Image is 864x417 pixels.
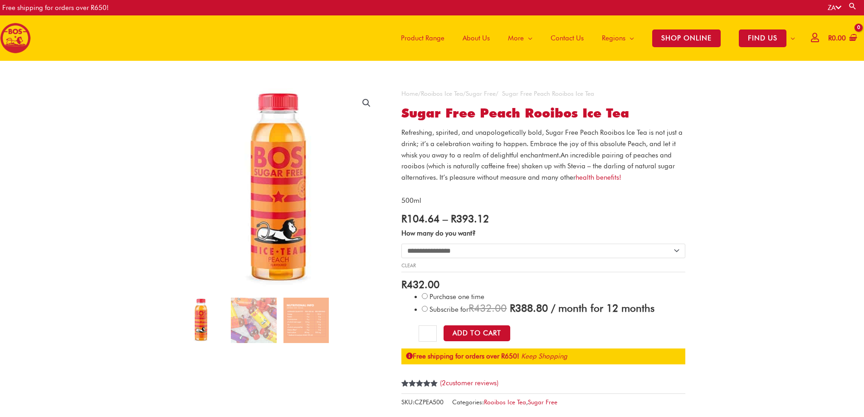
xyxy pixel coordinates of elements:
[576,173,621,182] a: health benefits!
[452,397,557,408] span: Categories: ,
[454,15,499,61] a: About Us
[466,90,496,97] a: Sugar Free
[469,302,507,314] span: 432.00
[401,278,439,290] bdi: 432.00
[401,25,444,52] span: Product Range
[401,212,439,225] bdi: 104.64
[422,306,428,312] input: Subscribe for / month for 12 months
[401,127,685,183] p: An incredible pairing of peaches and rooibos (which is naturally caffeine free) shaken up with St...
[593,15,643,61] a: Regions
[406,352,519,360] strong: Free shipping for orders over R650!
[643,15,730,61] a: SHOP ONLINE
[528,398,557,406] a: Sugar Free
[401,229,476,237] label: How many do you want?
[469,302,474,314] span: R
[828,34,832,42] span: R
[443,212,448,225] span: –
[430,293,484,301] span: Purchase one time
[451,212,489,225] bdi: 393.12
[848,2,857,10] a: Search button
[551,25,584,52] span: Contact Us
[401,88,685,99] nav: Breadcrumb
[358,95,375,111] a: View full-screen image gallery
[415,398,444,406] span: CZPEA500
[385,15,804,61] nav: Site Navigation
[652,29,721,47] span: SHOP ONLINE
[442,379,446,387] span: 2
[828,4,841,12] a: ZA
[401,106,685,121] h1: Sugar Free Peach Rooibos Ice Tea
[510,302,515,314] span: R
[401,380,405,397] span: 2
[463,25,490,52] span: About Us
[401,195,685,206] p: 500ml
[231,298,276,343] img: 500ml.
[551,302,654,314] span: / month for 12 months
[401,278,407,290] span: R
[430,305,654,314] span: Subscribe for
[401,262,416,269] a: Clear options
[484,398,526,406] a: Rooibos Ice Tea
[401,212,407,225] span: R
[392,15,454,61] a: Product Range
[521,352,567,360] a: Keep Shopping
[602,25,625,52] span: Regions
[508,25,524,52] span: More
[828,34,846,42] bdi: 0.00
[179,298,224,343] img: Sugar Free Peach Rooibos Ice Tea
[542,15,593,61] a: Contact Us
[444,325,510,341] button: Add to Cart
[421,90,463,97] a: Rooibos Ice Tea
[401,128,683,159] span: Refreshing, spirited, and unapologetically bold, Sugar Free Peach Rooibos Ice Tea is not just a d...
[510,302,548,314] span: 388.80
[499,15,542,61] a: More
[401,90,418,97] a: Home
[440,379,498,387] a: (2customer reviews)
[401,397,444,408] span: SKU:
[419,325,436,342] input: Product quantity
[283,298,329,343] img: Sugar Free Peach Rooibos Ice Tea - Image 3
[451,212,456,225] span: R
[422,293,428,299] input: Purchase one time
[826,28,857,49] a: View Shopping Cart, empty
[739,29,786,47] span: FIND US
